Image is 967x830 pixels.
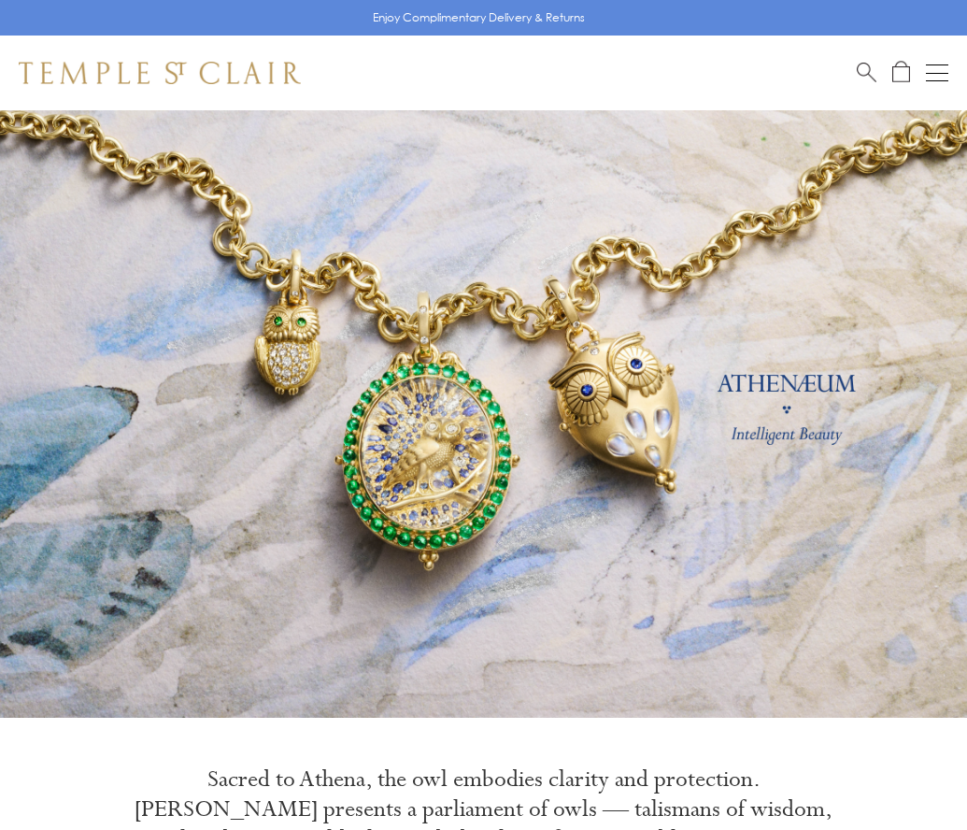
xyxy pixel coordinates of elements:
a: Search [857,61,876,84]
button: Open navigation [926,62,948,84]
a: Open Shopping Bag [892,61,910,84]
p: Enjoy Complimentary Delivery & Returns [373,8,585,27]
img: Temple St. Clair [19,62,301,84]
